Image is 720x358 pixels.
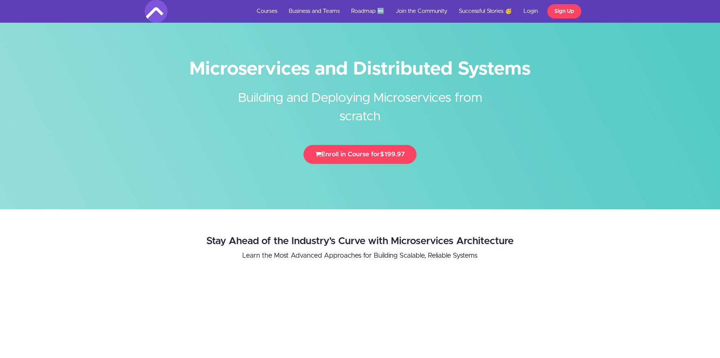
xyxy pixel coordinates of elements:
[145,61,576,78] h1: Microservices and Distributed Systems
[303,145,417,164] button: Enroll in Course for$199.97
[122,236,598,247] h2: Stay Ahead of the Industry's Curve with Microservices Architecture
[122,251,598,261] p: Learn the Most Advanced Approaches for Building Scalable, Reliable Systems
[218,78,502,126] h2: Building and Deploying Microservices from scratch
[380,151,405,157] span: $199.97
[547,4,581,19] a: Sign Up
